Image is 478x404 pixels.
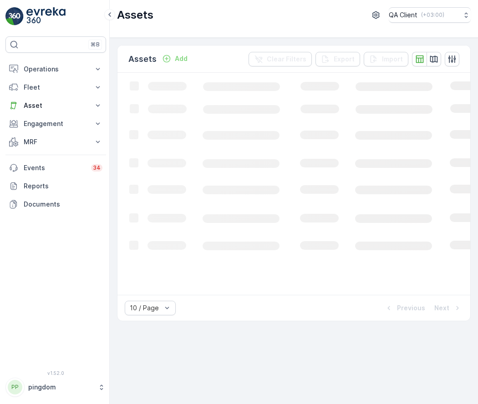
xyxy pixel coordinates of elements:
button: Next [433,303,463,313]
a: Reports [5,177,106,195]
button: MRF [5,133,106,151]
p: Previous [397,303,425,313]
button: Engagement [5,115,106,133]
div: PP [8,380,22,394]
p: ( +03:00 ) [421,11,444,19]
button: Fleet [5,78,106,96]
p: Import [382,55,403,64]
a: Events34 [5,159,106,177]
p: ⌘B [91,41,100,48]
button: Asset [5,96,106,115]
p: Asset [24,101,88,110]
p: Fleet [24,83,88,92]
span: v 1.52.0 [5,370,106,376]
p: MRF [24,137,88,146]
button: PPpingdom [5,378,106,397]
p: Assets [128,53,157,66]
button: Previous [383,303,426,313]
p: Reports [24,182,102,191]
p: Events [24,163,86,172]
img: logo_light-DOdMpM7g.png [26,7,66,25]
p: Engagement [24,119,88,128]
button: Clear Filters [249,52,312,66]
p: Add [175,54,188,63]
p: QA Client [389,10,417,20]
p: pingdom [28,383,93,392]
p: Export [334,55,355,64]
button: QA Client(+03:00) [389,7,471,23]
p: Assets [117,8,153,22]
p: Documents [24,200,102,209]
img: logo [5,7,24,25]
p: Next [434,303,449,313]
p: Clear Filters [267,55,306,64]
p: Operations [24,65,88,74]
a: Documents [5,195,106,213]
p: 34 [93,164,101,172]
button: Import [364,52,408,66]
button: Operations [5,60,106,78]
button: Add [158,53,191,64]
button: Export [315,52,360,66]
